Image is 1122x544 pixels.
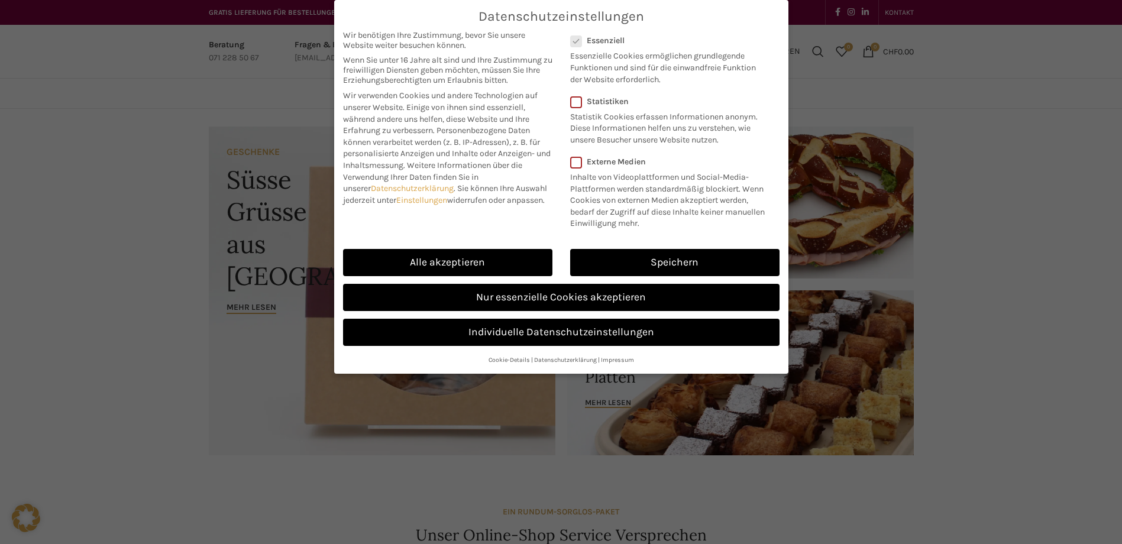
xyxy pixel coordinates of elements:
a: Speichern [570,249,780,276]
p: Essenzielle Cookies ermöglichen grundlegende Funktionen und sind für die einwandfreie Funktion de... [570,46,764,85]
label: Externe Medien [570,157,772,167]
a: Individuelle Datenschutzeinstellungen [343,319,780,346]
a: Impressum [601,356,634,364]
p: Inhalte von Videoplattformen und Social-Media-Plattformen werden standardmäßig blockiert. Wenn Co... [570,167,772,229]
span: Wenn Sie unter 16 Jahre alt sind und Ihre Zustimmung zu freiwilligen Diensten geben möchten, müss... [343,55,552,85]
a: Datenschutzerklärung [371,183,454,193]
span: Personenbezogene Daten können verarbeitet werden (z. B. IP-Adressen), z. B. für personalisierte A... [343,125,551,170]
span: Datenschutzeinstellungen [478,9,644,24]
p: Statistik Cookies erfassen Informationen anonym. Diese Informationen helfen uns zu verstehen, wie... [570,106,764,146]
span: Weitere Informationen über die Verwendung Ihrer Daten finden Sie in unserer . [343,160,522,193]
a: Nur essenzielle Cookies akzeptieren [343,284,780,311]
a: Alle akzeptieren [343,249,552,276]
span: Wir verwenden Cookies und andere Technologien auf unserer Website. Einige von ihnen sind essenzie... [343,90,538,135]
label: Statistiken [570,96,764,106]
a: Cookie-Details [489,356,530,364]
a: Einstellungen [396,195,447,205]
a: Datenschutzerklärung [534,356,597,364]
span: Wir benötigen Ihre Zustimmung, bevor Sie unsere Website weiter besuchen können. [343,30,552,50]
span: Sie können Ihre Auswahl jederzeit unter widerrufen oder anpassen. [343,183,547,205]
label: Essenziell [570,35,764,46]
